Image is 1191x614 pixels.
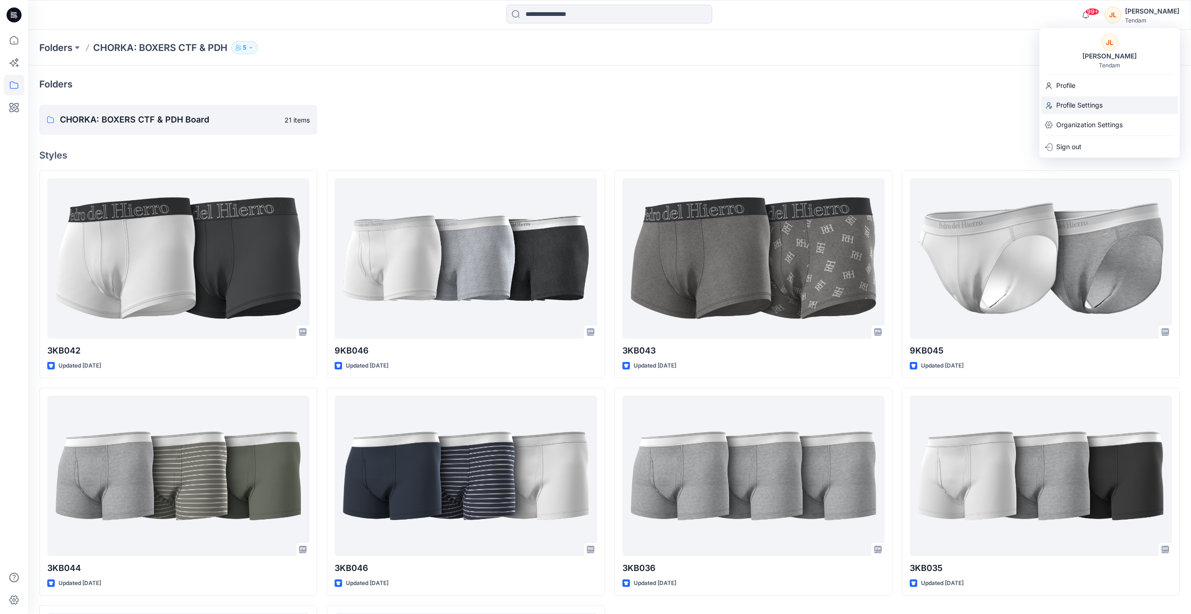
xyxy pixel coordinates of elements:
a: Profile [1039,77,1180,94]
p: Updated [DATE] [634,578,676,588]
div: Tendam [1125,17,1179,24]
a: 9KB046 [335,178,597,339]
span: 99+ [1085,8,1099,15]
p: 3KB036 [622,562,884,575]
p: Updated [DATE] [346,578,388,588]
p: Organization Settings [1056,116,1123,134]
a: 3KB044 [47,396,309,556]
p: Updated [DATE] [921,361,964,371]
p: Updated [DATE] [346,361,388,371]
a: 3KB042 [47,178,309,339]
div: JL [1101,34,1118,51]
p: Updated [DATE] [58,578,101,588]
p: Updated [DATE] [921,578,964,588]
a: 3KB043 [622,178,884,339]
button: 5 [231,41,258,54]
a: Profile Settings [1039,96,1180,114]
p: CHORKA: BOXERS CTF & PDH Board [60,113,279,126]
p: CHORKA: BOXERS CTF & PDH [93,41,227,54]
p: Profile [1056,77,1075,94]
p: 3KB043 [622,344,884,357]
a: Folders [39,41,73,54]
a: 3KB046 [335,396,597,556]
a: Organization Settings [1039,116,1180,134]
h4: Folders [39,79,73,90]
p: 3KB035 [910,562,1172,575]
a: 3KB036 [622,396,884,556]
p: 3KB046 [335,562,597,575]
p: Profile Settings [1056,96,1103,114]
p: 9KB046 [335,344,597,357]
div: JL [1104,7,1121,23]
div: [PERSON_NAME] [1125,6,1179,17]
div: Tendam [1099,62,1120,69]
p: 21 items [285,115,310,125]
p: 5 [243,43,246,53]
p: Sign out [1056,138,1081,156]
p: 9KB045 [910,344,1172,357]
p: 3KB044 [47,562,309,575]
a: 9KB045 [910,178,1172,339]
h4: Styles [39,150,1180,161]
p: 3KB042 [47,344,309,357]
div: [PERSON_NAME] [1077,51,1142,62]
p: Updated [DATE] [58,361,101,371]
a: 3KB035 [910,396,1172,556]
a: CHORKA: BOXERS CTF & PDH Board21 items [39,105,317,135]
p: Updated [DATE] [634,361,676,371]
